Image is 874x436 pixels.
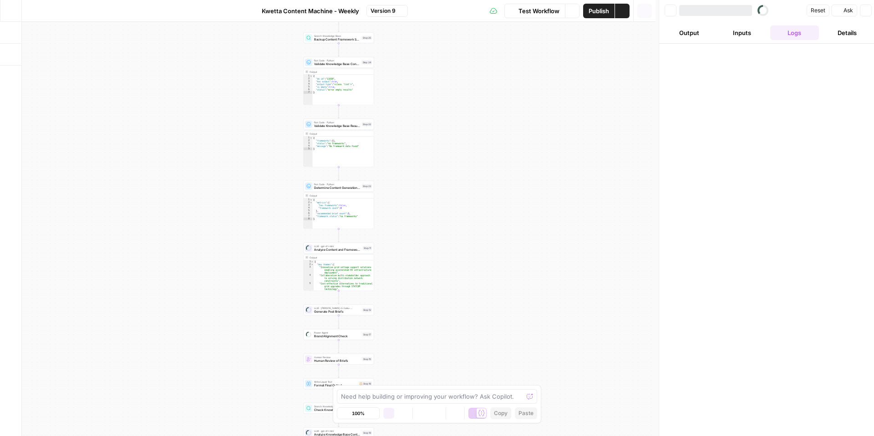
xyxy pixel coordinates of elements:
[304,119,374,167] div: Run Code · PythonValidate Knowledge Base ResultsStep 22Output{ "frameworks":[], "status":"no_fram...
[338,315,340,329] g: Edge from step_12 to step_17
[304,290,314,299] div: 6
[362,61,372,65] div: Step 24
[262,6,359,15] span: Kwetta Content Machine - Weekly
[314,309,361,314] span: Generate Post Briefs
[362,184,372,188] div: Step 23
[371,7,396,15] span: Version 9
[823,25,872,40] button: Details
[314,405,361,408] span: Search Knowledge Base
[518,6,559,15] span: Test Workflow
[314,34,360,38] span: Search Knowledge Base
[717,25,767,40] button: Inputs
[304,83,313,86] div: 4
[304,304,374,315] div: LLM · [PERSON_NAME]-3-haiku-20240307Generate Post BriefsStep 12
[304,181,374,229] div: Run Code · PythonDetermine Content Generation ScopeStep 23Output{ "metrics":{ "has_frameworks":fa...
[338,105,340,118] g: Edge from step_24 to step_22
[314,244,361,248] span: LLM · gpt-4.1-mini
[338,340,340,353] g: Edge from step_17 to step_15
[304,209,313,212] div: 5
[359,381,372,386] div: Step 16
[366,5,408,17] button: Version 9
[304,204,313,207] div: 3
[304,75,313,77] div: 1
[311,260,314,263] span: Toggle code folding, rows 1 through 92
[310,132,367,136] div: Output
[304,147,313,150] div: 5
[310,70,367,74] div: Output
[362,431,372,435] div: Step 19
[304,139,313,142] div: 2
[304,207,313,209] div: 4
[248,4,365,18] button: Kwetta Content Machine - Weekly
[338,229,340,242] g: Edge from step_23 to step_11
[518,409,534,417] span: Paste
[362,308,372,312] div: Step 12
[304,215,313,218] div: 7
[314,62,360,66] span: Validate Knowledge Base Connection
[304,260,314,263] div: 1
[304,212,313,215] div: 6
[338,19,340,32] g: Edge from step_10 to step_25
[304,201,313,204] div: 2
[304,91,313,94] div: 7
[811,6,825,15] span: Reset
[338,414,340,427] g: Edge from step_18 to step_19
[304,378,374,389] div: Write Liquid TextFormat Final OutputStep 16
[304,57,374,105] div: Run Code · PythonValidate Knowledge Base ConnectionStep 24Output{ "kb_id":"11038", "has_output":t...
[314,380,357,384] span: Write Liquid Text
[310,201,313,204] span: Toggle code folding, rows 2 through 5
[362,36,372,40] div: Step 25
[304,86,313,88] div: 5
[362,122,372,127] div: Step 22
[314,37,360,42] span: Backup Content Framework Search
[304,354,374,365] div: Human ReviewHuman Review of BriefsStep 15
[362,333,372,337] div: Step 17
[338,365,340,378] g: Edge from step_15 to step_16
[311,263,314,266] span: Toggle code folding, rows 2 through 8
[352,410,365,417] span: 100%
[338,167,340,180] g: Edge from step_22 to step_23
[304,266,314,274] div: 3
[304,32,374,43] div: Search Knowledge BaseBackup Content Framework SearchStep 25
[304,198,313,201] div: 1
[304,282,314,290] div: 5
[314,359,361,363] span: Human Review of Briefs
[314,248,361,252] span: Analyze Content and Frameworks
[304,274,314,282] div: 4
[314,124,360,128] span: Validate Knowledge Base Results
[494,409,508,417] span: Copy
[583,4,615,18] button: Publish
[314,121,360,124] span: Run Code · Python
[515,407,537,419] button: Paste
[304,329,374,340] div: Power AgentBrand Alignment CheckStep 17
[314,183,360,186] span: Run Code · Python
[310,137,313,139] span: Toggle code folding, rows 1 through 5
[310,256,367,259] div: Output
[304,80,313,83] div: 3
[304,145,313,147] div: 4
[310,75,313,77] span: Toggle code folding, rows 1 through 7
[304,142,313,145] div: 3
[304,243,374,291] div: LLM · gpt-4.1-miniAnalyze Content and FrameworksStep 11Output{ "key_themes":[ "Innovative grid vo...
[314,186,360,190] span: Determine Content Generation Scope
[338,43,340,56] g: Edge from step_25 to step_24
[504,4,565,18] button: Test Workflow
[314,383,357,388] span: Format Final Output
[314,334,361,339] span: Brand Alignment Check
[304,137,313,139] div: 1
[831,5,857,16] button: Ask
[844,6,853,15] span: Ask
[314,306,361,310] span: LLM · [PERSON_NAME]-3-haiku-20240307
[310,198,313,201] span: Toggle code folding, rows 1 through 8
[490,407,511,419] button: Copy
[310,194,367,198] div: Output
[314,408,361,412] span: Check Knowledge Base Content
[338,291,340,304] g: Edge from step_11 to step_12
[362,357,372,361] div: Step 15
[304,218,313,220] div: 8
[304,77,313,80] div: 2
[304,88,313,91] div: 6
[807,5,829,16] button: Reset
[314,59,360,62] span: Run Code · Python
[665,25,714,40] button: Output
